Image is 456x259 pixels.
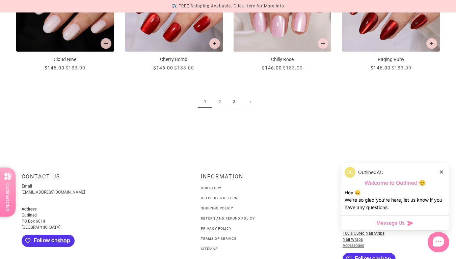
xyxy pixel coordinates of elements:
[22,206,152,230] p: Outlined PO Box 6014 [GEOGRAPHIC_DATA]
[212,96,227,108] a: 2
[201,184,255,252] ul: Navigation
[345,189,445,211] div: Hey 😊 We‘re so glad you’re here, let us know if you have any questions.
[345,179,445,186] p: Welcome to Outlined 😊
[201,206,233,210] a: Shipping Policy
[101,38,111,49] button: Add to cart
[392,64,411,71] div: $183.00
[376,220,405,226] span: Message Us
[201,186,221,190] a: Our Story
[45,64,64,71] div: $146.00
[201,237,237,240] a: Terms of Service
[201,217,255,220] a: Return and Refund Policy
[201,247,218,251] a: Sitemap
[153,64,173,71] div: $146.00
[201,196,238,200] a: Delivery & Return
[16,56,114,63] p: Cloud Nine
[358,169,383,176] p: OutlinedAU
[343,231,384,236] a: 100% Cured Nail Strips
[198,96,212,108] span: 1
[262,64,282,71] div: $146.00
[125,56,223,63] p: Cherry Bomb
[345,167,355,178] img: data:image/png;base64,iVBORw0KGgoAAAANSUhEUgAAACQAAAAkCAYAAADhAJiYAAAAAXNSR0IArs4c6QAAAmdJREFUWEf...
[343,237,363,242] a: Nail Wraps
[241,96,258,108] a: →
[22,184,32,189] strong: Email
[343,243,364,248] a: Accessories
[227,96,241,108] a: 3
[371,64,391,71] div: $146.00
[318,38,328,49] button: Add to cart
[22,207,36,211] strong: Address
[65,64,85,71] div: $183.00
[22,173,152,185] div: Contact Us
[22,190,85,195] a: [EMAIL_ADDRESS][DOMAIN_NAME]
[283,64,303,71] div: $183.00
[201,227,232,230] a: Privacy Policy
[234,56,331,63] p: Chilly Rose
[209,38,220,49] button: Add to cart
[342,56,440,63] p: Raging Ruby
[201,173,255,185] div: INFORMATION
[174,64,194,71] div: $183.00
[172,3,284,10] div: ✈️ FREE Shipping Available. Click Here for More Info
[426,38,437,49] button: Add to cart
